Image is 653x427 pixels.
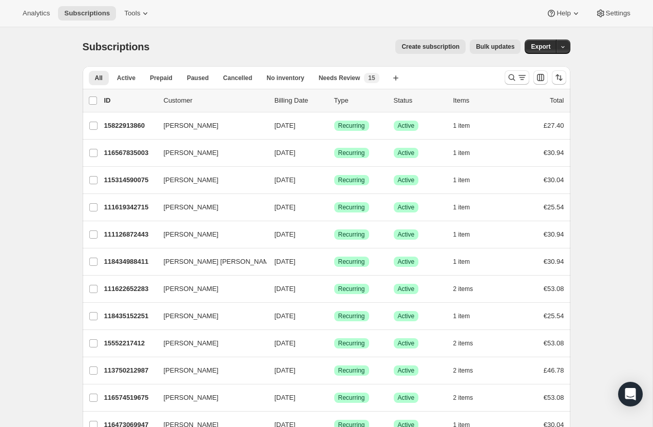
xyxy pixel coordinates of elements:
span: Help [556,9,570,17]
button: [PERSON_NAME] [PERSON_NAME] [158,254,260,270]
button: [PERSON_NAME] [158,199,260,216]
div: 116574519675[PERSON_NAME][DATE]SuccessRecurringSuccessActive2 items€53.08 [104,391,564,405]
button: Create subscription [395,40,466,54]
span: Active [398,285,415,293]
span: €53.08 [544,394,564,401]
span: Export [531,43,550,51]
p: 118435152251 [104,311,156,321]
button: 1 item [453,200,482,215]
p: 116574519675 [104,393,156,403]
span: [DATE] [275,149,296,157]
span: Active [117,74,136,82]
span: [PERSON_NAME] [164,202,219,212]
span: [DATE] [275,366,296,374]
span: 1 item [453,230,470,239]
span: Active [398,230,415,239]
button: 2 items [453,363,485,378]
button: 1 item [453,255,482,269]
span: [DATE] [275,312,296,320]
span: Needs Review [319,74,360,82]
span: [PERSON_NAME] [164,365,219,376]
span: Recurring [338,312,365,320]
span: 1 item [453,312,470,320]
button: Help [540,6,587,21]
span: Recurring [338,149,365,157]
p: 111622652283 [104,284,156,294]
span: [PERSON_NAME] [164,148,219,158]
button: Tools [118,6,157,21]
button: 1 item [453,173,482,187]
p: Billing Date [275,95,326,106]
span: 1 item [453,258,470,266]
span: 2 items [453,285,473,293]
p: 118434988411 [104,257,156,267]
button: 1 item [453,146,482,160]
p: Total [550,95,564,106]
span: All [95,74,103,82]
p: 111619342715 [104,202,156,212]
div: 118434988411[PERSON_NAME] [PERSON_NAME][DATE]SuccessRecurringSuccessActive1 item€30.94 [104,255,564,269]
div: 15822913860[PERSON_NAME][DATE]SuccessRecurringSuccessActive1 item£27.40 [104,119,564,133]
button: Bulk updates [470,40,521,54]
span: €30.94 [544,149,564,157]
span: 15 [368,74,375,82]
button: [PERSON_NAME] [158,362,260,379]
span: 2 items [453,366,473,375]
span: £27.40 [544,122,564,129]
span: Active [398,176,415,184]
span: [DATE] [275,176,296,184]
span: [DATE] [275,394,296,401]
div: Items [453,95,505,106]
div: 116567835003[PERSON_NAME][DATE]SuccessRecurringSuccessActive1 item€30.94 [104,146,564,160]
span: €30.04 [544,176,564,184]
p: 15552217412 [104,338,156,348]
div: 111622652283[PERSON_NAME][DATE]SuccessRecurringSuccessActive2 items€53.08 [104,282,564,296]
span: Recurring [338,230,365,239]
span: Settings [606,9,630,17]
span: 1 item [453,122,470,130]
span: €53.08 [544,339,564,347]
span: [DATE] [275,122,296,129]
button: Sort the results [552,70,566,85]
span: €30.94 [544,230,564,238]
button: [PERSON_NAME] [158,281,260,297]
span: Recurring [338,339,365,347]
span: [PERSON_NAME] [PERSON_NAME] [164,257,275,267]
span: Create subscription [401,43,459,51]
p: ID [104,95,156,106]
span: [PERSON_NAME] [164,175,219,185]
span: 1 item [453,176,470,184]
button: [PERSON_NAME] [158,145,260,161]
span: [PERSON_NAME] [164,311,219,321]
button: [PERSON_NAME] [158,390,260,406]
button: 2 items [453,282,485,296]
p: 116567835003 [104,148,156,158]
p: 113750212987 [104,365,156,376]
span: [PERSON_NAME] [164,338,219,348]
span: [PERSON_NAME] [164,229,219,240]
div: Open Intercom Messenger [618,382,643,406]
span: Active [398,312,415,320]
p: 115314590075 [104,175,156,185]
p: Status [394,95,445,106]
button: Customize table column order and visibility [533,70,548,85]
span: Active [398,122,415,130]
span: Recurring [338,258,365,266]
span: [DATE] [275,258,296,265]
span: £46.78 [544,366,564,374]
span: Active [398,258,415,266]
span: Subscriptions [83,41,150,52]
button: Settings [589,6,637,21]
span: [PERSON_NAME] [164,393,219,403]
button: Export [525,40,556,54]
span: [PERSON_NAME] [164,121,219,131]
span: [DATE] [275,203,296,211]
button: Create new view [388,71,404,85]
button: 1 item [453,227,482,242]
span: Paused [187,74,209,82]
span: Active [398,149,415,157]
span: 1 item [453,203,470,211]
span: Recurring [338,366,365,375]
span: [DATE] [275,339,296,347]
button: 2 items [453,391,485,405]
